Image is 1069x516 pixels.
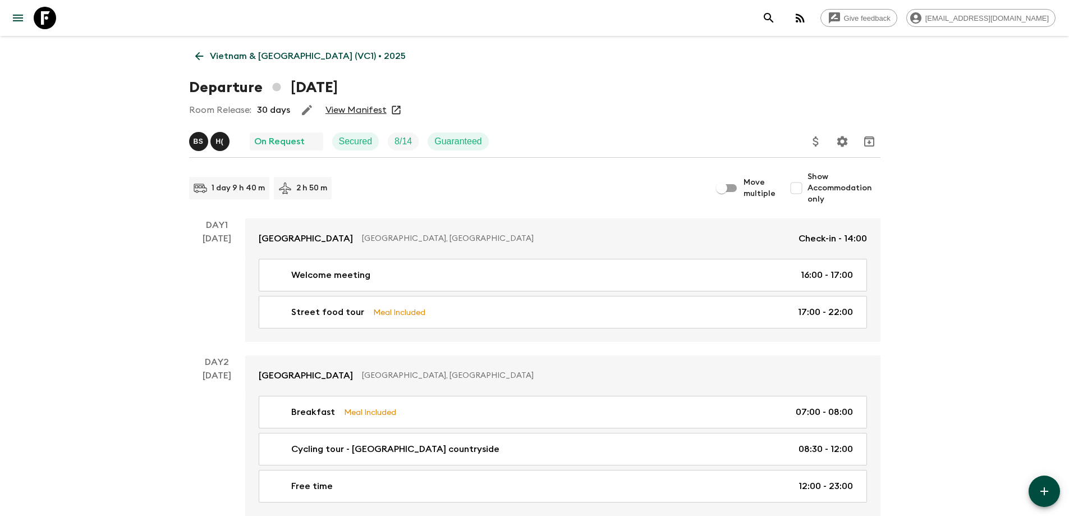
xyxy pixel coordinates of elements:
[838,14,897,22] span: Give feedback
[259,433,867,465] a: Cycling tour - [GEOGRAPHIC_DATA] countryside08:30 - 12:00
[858,130,880,153] button: Archive (Completed, Cancelled or Unsynced Departures only)
[259,369,353,382] p: [GEOGRAPHIC_DATA]
[362,233,790,244] p: [GEOGRAPHIC_DATA], [GEOGRAPHIC_DATA]
[259,259,867,291] a: Welcome meeting16:00 - 17:00
[332,133,379,150] div: Secured
[805,130,827,153] button: Update Price, Early Bird Discount and Costs
[808,171,880,205] span: Show Accommodation only
[744,177,776,199] span: Move multiple
[257,103,290,117] p: 30 days
[831,130,854,153] button: Settings
[798,305,853,319] p: 17:00 - 22:00
[203,232,231,342] div: [DATE]
[245,355,880,396] a: [GEOGRAPHIC_DATA][GEOGRAPHIC_DATA], [GEOGRAPHIC_DATA]
[259,232,353,245] p: [GEOGRAPHIC_DATA]
[758,7,780,29] button: search adventures
[291,268,370,282] p: Welcome meeting
[799,442,853,456] p: 08:30 - 12:00
[189,135,232,144] span: Bo Sowath, Hai (Le Mai) Nhat
[189,132,232,151] button: BSH(
[291,405,335,419] p: Breakfast
[291,442,499,456] p: Cycling tour - [GEOGRAPHIC_DATA] countryside
[388,133,419,150] div: Trip Fill
[189,45,412,67] a: Vietnam & [GEOGRAPHIC_DATA] (VC1) • 2025
[344,406,396,418] p: Meal Included
[796,405,853,419] p: 07:00 - 08:00
[254,135,305,148] p: On Request
[259,396,867,428] a: BreakfastMeal Included07:00 - 08:00
[259,296,867,328] a: Street food tourMeal Included17:00 - 22:00
[212,182,265,194] p: 1 day 9 h 40 m
[291,480,333,493] p: Free time
[189,355,245,369] p: Day 2
[373,306,425,318] p: Meal Included
[210,49,406,63] p: Vietnam & [GEOGRAPHIC_DATA] (VC1) • 2025
[189,76,338,99] h1: Departure [DATE]
[820,9,897,27] a: Give feedback
[189,103,251,117] p: Room Release:
[259,470,867,503] a: Free time12:00 - 23:00
[434,135,482,148] p: Guaranteed
[801,268,853,282] p: 16:00 - 17:00
[799,480,853,493] p: 12:00 - 23:00
[906,9,1056,27] div: [EMAIL_ADDRESS][DOMAIN_NAME]
[189,218,245,232] p: Day 1
[799,232,867,245] p: Check-in - 14:00
[291,305,364,319] p: Street food tour
[919,14,1055,22] span: [EMAIL_ADDRESS][DOMAIN_NAME]
[362,370,858,381] p: [GEOGRAPHIC_DATA], [GEOGRAPHIC_DATA]
[296,182,327,194] p: 2 h 50 m
[394,135,412,148] p: 8 / 14
[194,137,204,146] p: B S
[339,135,373,148] p: Secured
[325,104,387,116] a: View Manifest
[216,137,224,146] p: H (
[203,369,231,516] div: [DATE]
[245,218,880,259] a: [GEOGRAPHIC_DATA][GEOGRAPHIC_DATA], [GEOGRAPHIC_DATA]Check-in - 14:00
[7,7,29,29] button: menu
